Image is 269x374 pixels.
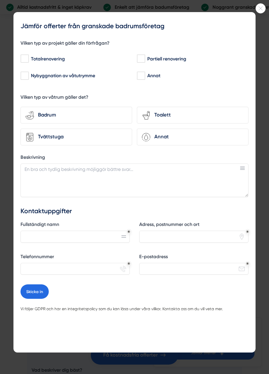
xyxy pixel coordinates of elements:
[137,55,145,62] input: Partiell renovering
[127,262,130,265] div: Obligatoriskt
[139,221,248,230] label: Adress, postnummer och ort
[127,230,130,233] div: Obligatoriskt
[21,73,28,79] input: Nybyggnation av våtutrymme
[21,221,130,230] label: Fullständigt namn
[21,94,88,102] h5: Vilken typ av våtrum gäller det?
[21,284,49,299] button: Skicka in
[21,55,28,62] input: Totalrenovering
[139,253,248,262] label: E-postadress
[21,21,248,31] h3: Jämför offerter från granskade badrumsföretag
[21,253,130,262] label: Telefonnummer
[21,40,110,48] h5: Vilken typ av projekt gäller din förfrågan?
[137,73,145,79] input: Annat
[21,206,248,216] h3: Kontaktuppgifter
[246,262,249,265] div: Obligatoriskt
[21,154,248,162] label: Beskrivning
[246,230,249,233] div: Obligatoriskt
[21,306,248,313] p: Vi följer GDPR och har en integritetspolicy som du kan läsa under våra villkor. Kontakta oss om d...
